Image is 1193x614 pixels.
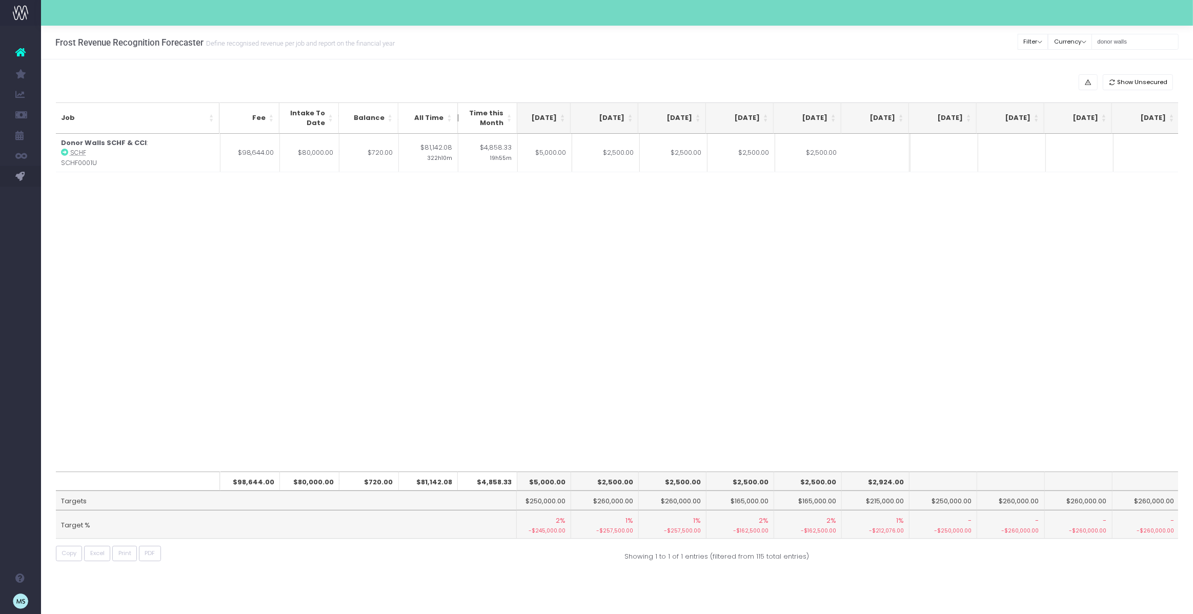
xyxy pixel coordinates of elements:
span: 2% [826,516,836,526]
small: -$257,500.00 [644,525,701,535]
abbr: SCHF [70,149,86,157]
span: 1% [693,516,701,526]
small: -$245,000.00 [509,525,565,535]
th: Fee: activate to sort column ascending [220,103,279,134]
small: -$162,500.00 [712,525,769,535]
span: 1% [625,516,633,526]
td: $2,500.00 [775,134,843,172]
small: Define recognised revenue per job and report on the financial year [204,37,395,48]
small: -$250,000.00 [915,525,972,535]
th: $2,500.00 [571,472,639,491]
img: images/default_profile_image.png [13,593,28,609]
button: Show Unsecured [1103,74,1174,90]
small: -$212,076.00 [847,525,904,535]
td: $250,000.00 [503,490,571,510]
td: Targets [56,490,517,510]
td: $260,000.00 [1045,490,1113,510]
td: $2,500.00 [640,134,707,172]
th: $720.00 [339,472,398,491]
td: $260,000.00 [1113,490,1180,510]
small: 322h10m [427,153,452,162]
th: $4,858.33 [458,472,517,491]
td: $260,000.00 [571,490,639,510]
td: $81,142.08 [398,134,458,172]
span: - [1036,516,1039,526]
button: Excel [84,546,110,562]
td: : SCHF0001U [56,134,220,172]
th: Apr 26: activate to sort column ascending [977,103,1044,134]
th: All Time: activate to sort column ascending [398,103,458,134]
th: May 26: activate to sort column ascending [1044,103,1112,134]
td: $250,000.00 [909,490,977,510]
td: $98,644.00 [220,134,280,172]
th: $5,000.00 [503,472,571,491]
td: $80,000.00 [279,134,339,172]
th: Oct 25: activate to sort column ascending [571,103,638,134]
th: Intake To Date: activate to sort column ascending [279,103,339,134]
td: $720.00 [339,134,398,172]
th: $2,924.00 [842,472,909,491]
span: PDF [145,549,155,558]
span: Copy [62,549,76,558]
span: - [1171,516,1175,526]
th: $2,500.00 [774,472,842,491]
td: Target % [56,510,517,539]
button: Print [112,546,137,562]
h3: Frost Revenue Recognition Forecaster [55,37,395,48]
th: Time this Month: activate to sort column ascending [458,103,517,134]
td: $4,858.33 [458,134,517,172]
div: Showing 1 to 1 of 1 entries (filtered from 115 total entries) [625,546,810,562]
th: Nov 25: activate to sort column ascending [638,103,706,134]
span: Print [118,549,131,558]
small: -$260,000.00 [982,525,1039,535]
button: Copy [56,546,83,562]
small: -$260,000.00 [1050,525,1107,535]
th: Job: activate to sort column ascending [56,103,220,134]
span: Show Unsecured [1117,78,1167,87]
td: $5,000.00 [504,134,572,172]
span: Excel [90,549,105,558]
th: Jun 26: activate to sort column ascending [1112,103,1180,134]
small: -$260,000.00 [1118,525,1175,535]
span: 1% [896,516,904,526]
th: $80,000.00 [279,472,339,491]
td: $2,500.00 [572,134,640,172]
th: Jan 26: activate to sort column ascending [774,103,841,134]
span: - [968,516,972,526]
button: Currency [1048,34,1092,50]
th: Sep 25: activate to sort column ascending [503,103,571,134]
input: Search... [1091,34,1179,50]
button: Filter [1018,34,1048,50]
th: $2,500.00 [639,472,706,491]
th: $98,644.00 [220,472,279,491]
button: PDF [139,546,161,562]
th: $81,142.08 [398,472,458,491]
span: - [1103,516,1107,526]
td: $260,000.00 [639,490,706,510]
th: Feb 26: activate to sort column ascending [841,103,909,134]
th: Mar 26: activate to sort column ascending [909,103,977,134]
th: $2,500.00 [706,472,774,491]
td: $165,000.00 [774,490,842,510]
small: -$257,500.00 [576,525,633,535]
strong: Donor Walls SCHF & CCI [61,138,147,148]
th: Dec 25: activate to sort column ascending [706,103,774,134]
td: $2,500.00 [707,134,775,172]
span: 2% [759,516,769,526]
small: 19h55m [490,153,512,162]
td: $165,000.00 [706,490,774,510]
td: $260,000.00 [977,490,1045,510]
td: $215,000.00 [842,490,909,510]
small: -$162,500.00 [779,525,836,535]
th: Balance: activate to sort column ascending [339,103,398,134]
span: 2% [556,516,565,526]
